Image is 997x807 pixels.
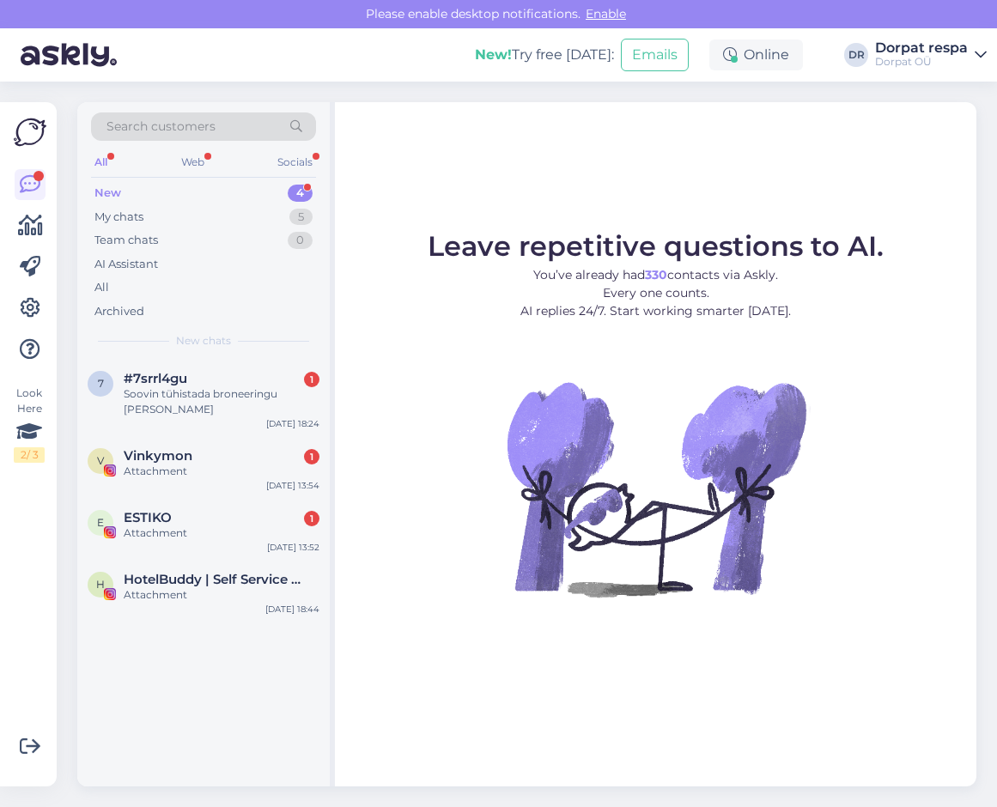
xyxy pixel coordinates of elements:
img: Askly Logo [14,116,46,149]
div: Dorpat respa [875,41,968,55]
div: Socials [274,151,316,173]
span: ESTIKO [124,510,172,525]
span: New chats [176,333,231,349]
div: Online [709,39,803,70]
div: Try free [DATE]: [475,45,614,65]
div: All [91,151,111,173]
div: Attachment [124,587,319,603]
span: HotelBuddy | Self Service App for Hotel Guests [124,572,302,587]
div: AI Assistant [94,256,158,273]
a: Dorpat respaDorpat OÜ [875,41,987,69]
span: V [97,454,104,467]
div: [DATE] 13:54 [266,479,319,492]
span: H [96,578,105,591]
span: Leave repetitive questions to AI. [428,229,884,263]
span: 7 [98,377,104,390]
img: No Chat active [502,334,811,643]
div: New [94,185,121,202]
div: Attachment [124,464,319,479]
div: Team chats [94,232,158,249]
div: DR [844,43,868,67]
span: Vinkymon [124,448,192,464]
div: All [94,279,109,296]
div: [DATE] 18:44 [265,603,319,616]
div: 1 [304,372,319,387]
b: 330 [645,267,667,282]
div: 4 [288,185,313,202]
span: E [97,516,104,529]
div: Dorpat OÜ [875,55,968,69]
div: Look Here [14,385,45,463]
span: #7srrl4gu [124,371,187,386]
div: My chats [94,209,143,226]
div: 1 [304,449,319,464]
span: Search customers [106,118,216,136]
div: Attachment [124,525,319,541]
div: Archived [94,303,144,320]
span: Enable [581,6,631,21]
div: 0 [288,232,313,249]
div: Web [178,151,208,173]
div: 2 / 3 [14,447,45,463]
div: Soovin tühistada broneeringu [PERSON_NAME] [124,386,319,417]
div: 5 [289,209,313,226]
div: [DATE] 18:24 [266,417,319,430]
p: You’ve already had contacts via Askly. Every one counts. AI replies 24/7. Start working smarter [... [428,266,884,320]
button: Emails [621,39,689,71]
b: New! [475,46,512,63]
div: [DATE] 13:52 [267,541,319,554]
div: 1 [304,511,319,526]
